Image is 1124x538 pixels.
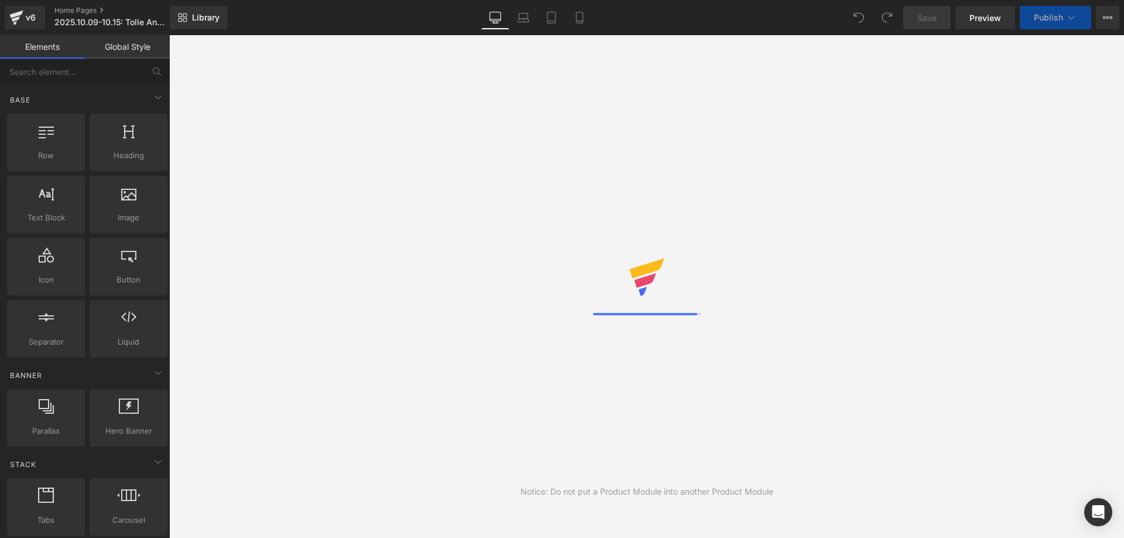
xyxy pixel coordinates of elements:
span: Heading [93,149,164,162]
span: Preview [969,12,1001,24]
span: Liquid [93,336,164,348]
a: Desktop [481,6,509,29]
button: Redo [875,6,899,29]
span: Parallax [11,425,81,437]
a: New Library [170,6,228,29]
span: Row [11,149,81,162]
span: Tabs [11,514,81,526]
a: Laptop [509,6,537,29]
div: Notice: Do not put a Product Module into another Product Module [520,485,773,498]
span: Icon [11,274,81,286]
span: Image [93,212,164,224]
span: Publish [1034,13,1063,22]
button: Publish [1020,6,1091,29]
span: Text Block [11,212,81,224]
div: v6 [23,10,38,25]
span: Base [9,94,32,105]
span: Stack [9,459,37,470]
a: Preview [955,6,1015,29]
a: Global Style [85,35,170,59]
a: Home Pages [54,6,189,15]
span: Carousel [93,514,164,526]
span: Banner [9,370,43,381]
button: Undo [847,6,871,29]
span: Button [93,274,164,286]
span: Save [917,12,937,24]
span: Library [192,12,220,23]
button: More [1096,6,1119,29]
div: Open Intercom Messenger [1084,498,1112,526]
span: Separator [11,336,81,348]
a: Mobile [566,6,594,29]
span: 2025.10.09-10.15: Tolle Angebote – Jetzt sparen! [54,18,167,27]
a: v6 [5,6,45,29]
span: Hero Banner [93,425,164,437]
a: Tablet [537,6,566,29]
